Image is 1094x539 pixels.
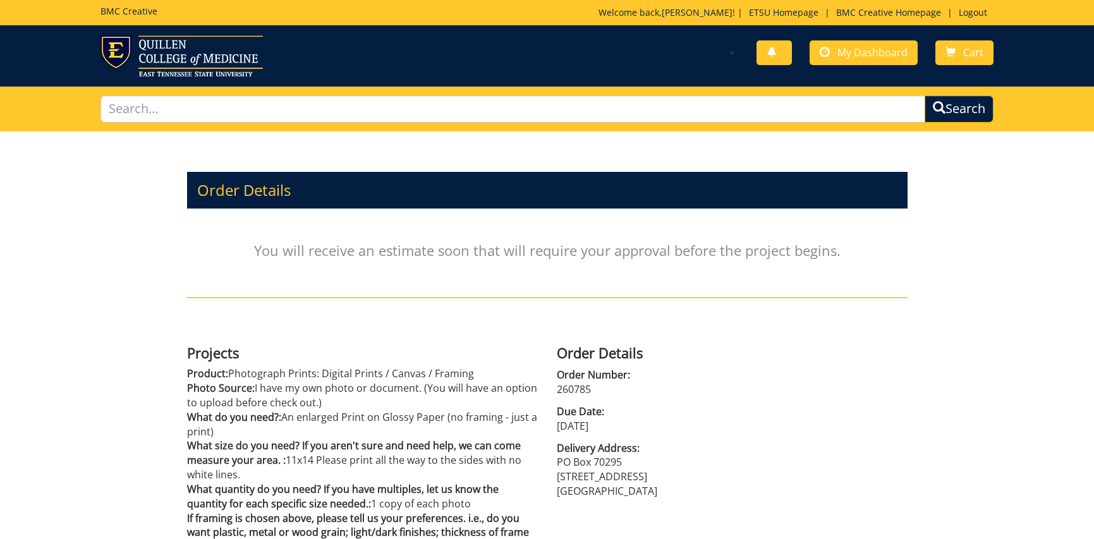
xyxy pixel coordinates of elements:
[925,95,994,123] button: Search
[935,40,994,65] a: Cart
[557,419,908,433] p: [DATE]
[557,345,908,360] h4: Order Details
[557,441,908,456] span: Delivery Address:
[187,381,538,410] p: I have my own photo or document. (You will have an option to upload before check out.)
[963,45,983,59] span: Cart
[830,6,947,18] a: BMC Creative Homepage
[187,439,521,467] span: What size do you need? If you aren't sure and need help, we can come measure your area. :
[557,455,908,469] p: PO Box 70295
[187,366,538,381] p: Photograph Prints: Digital Prints / Canvas / Framing
[187,482,538,511] p: 1 copy of each photo
[662,6,732,18] a: [PERSON_NAME]
[837,45,908,59] span: My Dashboard
[599,6,994,19] p: Welcome back, ! | | |
[557,484,908,499] p: [GEOGRAPHIC_DATA]
[100,95,925,123] input: Search...
[187,215,908,286] p: You will receive an estimate soon that will require your approval before the project begins.
[557,382,908,397] p: 260785
[743,6,825,18] a: ETSU Homepage
[557,368,908,382] span: Order Number:
[557,404,908,419] span: Due Date:
[100,6,157,16] h5: BMC Creative
[100,35,263,76] img: ETSU logo
[557,469,908,484] p: [STREET_ADDRESS]
[187,381,255,395] span: Photo Source:
[187,410,281,424] span: What do you need?:
[187,366,228,380] span: Product:
[187,345,538,360] h4: Projects
[187,172,908,209] h3: Order Details
[952,6,994,18] a: Logout
[187,482,499,511] span: What quantity do you need? If you have multiples, let us know the quantity for each specific size...
[187,439,538,482] p: 11x14 Please print all the way to the sides with no white lines.
[810,40,918,65] a: My Dashboard
[187,410,538,439] p: An enlarged Print on Glossy Paper (no framing - just a print)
